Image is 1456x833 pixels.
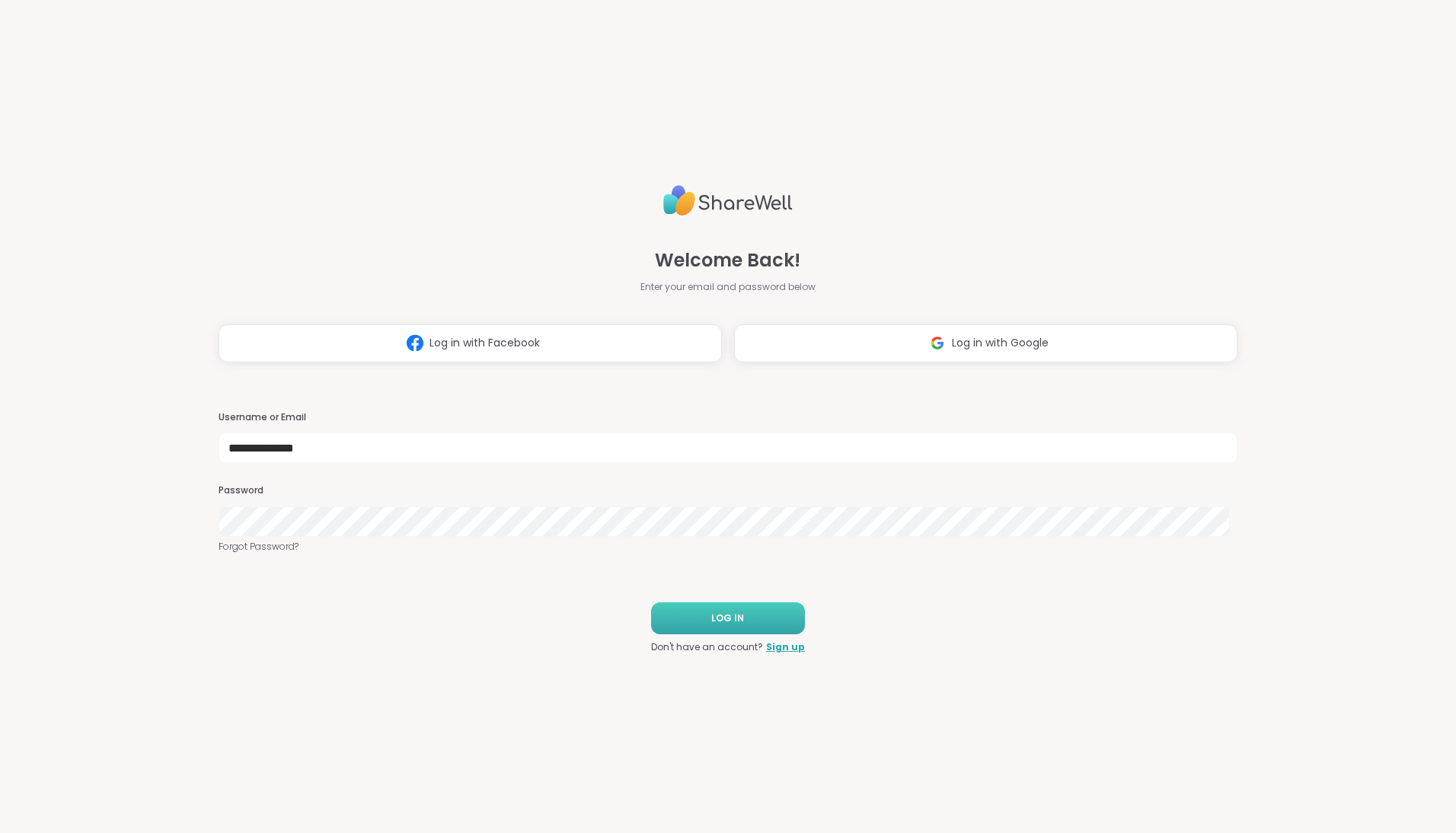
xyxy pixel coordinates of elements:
h3: Password [219,484,1237,497]
img: ShareWell Logomark [401,329,429,357]
h3: Username or Email [219,411,1237,424]
span: Log in with Google [952,335,1049,351]
img: ShareWell Logo [663,179,793,222]
span: Log in with Facebook [429,335,540,351]
span: Welcome Back! [655,247,800,274]
button: LOG IN [651,602,805,634]
a: Forgot Password? [219,540,1237,554]
img: ShareWell Logomark [923,329,952,357]
span: Don't have an account? [651,640,763,654]
a: Sign up [766,640,805,654]
button: Log in with Google [734,324,1237,362]
span: LOG IN [711,611,744,625]
button: Log in with Facebook [219,324,722,362]
span: Enter your email and password below [640,280,816,294]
